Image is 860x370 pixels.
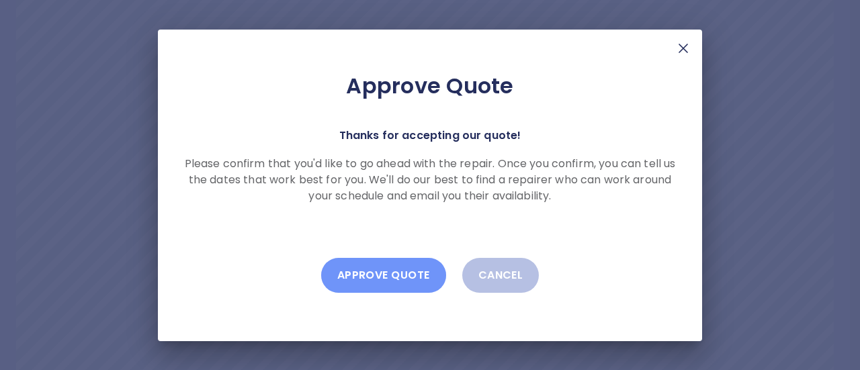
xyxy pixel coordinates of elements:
img: X Mark [675,40,691,56]
button: Cancel [462,258,540,293]
p: Please confirm that you'd like to go ahead with the repair. Once you confirm, you can tell us the... [179,156,681,204]
p: Thanks for accepting our quote! [339,126,521,145]
h2: Approve Quote [179,73,681,99]
button: Approve Quote [321,258,446,293]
